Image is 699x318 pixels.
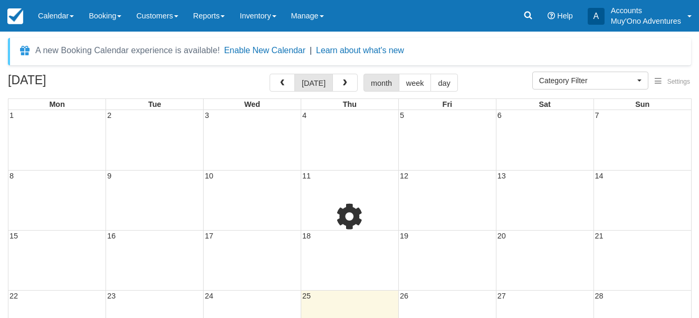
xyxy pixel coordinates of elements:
[611,16,681,26] p: Muy'Ono Adventures
[316,46,404,55] a: Learn about what's new
[496,232,507,240] span: 20
[363,74,399,92] button: month
[8,232,19,240] span: 15
[204,292,214,300] span: 24
[310,46,312,55] span: |
[8,172,15,180] span: 8
[106,232,117,240] span: 16
[8,74,141,93] h2: [DATE]
[8,111,15,120] span: 1
[301,292,312,300] span: 25
[548,12,555,19] i: Help
[148,100,161,108] span: Tue
[539,100,550,108] span: Sat
[430,74,457,92] button: day
[106,172,112,180] span: 9
[49,100,65,108] span: Mon
[399,292,409,300] span: 26
[399,232,409,240] span: 19
[667,78,690,85] span: Settings
[106,111,112,120] span: 2
[244,100,260,108] span: Wed
[301,111,308,120] span: 4
[301,232,312,240] span: 18
[399,74,432,92] button: week
[594,292,605,300] span: 28
[204,172,214,180] span: 10
[106,292,117,300] span: 23
[648,74,696,90] button: Settings
[496,292,507,300] span: 27
[611,5,681,16] p: Accounts
[204,232,214,240] span: 17
[635,100,649,108] span: Sun
[35,44,220,57] div: A new Booking Calendar experience is available!
[294,74,333,92] button: [DATE]
[557,12,573,20] span: Help
[443,100,452,108] span: Fri
[594,232,605,240] span: 21
[7,8,23,24] img: checkfront-main-nav-mini-logo.png
[399,111,405,120] span: 5
[496,172,507,180] span: 13
[532,72,648,90] button: Category Filter
[224,45,305,56] button: Enable New Calendar
[588,8,605,25] div: A
[496,111,503,120] span: 6
[204,111,210,120] span: 3
[594,172,605,180] span: 14
[8,292,19,300] span: 22
[399,172,409,180] span: 12
[343,100,357,108] span: Thu
[539,75,635,86] span: Category Filter
[594,111,600,120] span: 7
[301,172,312,180] span: 11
